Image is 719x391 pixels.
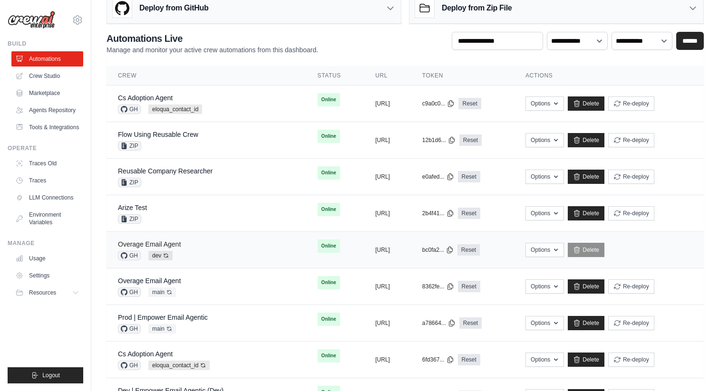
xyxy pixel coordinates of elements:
span: Online [318,130,340,143]
button: Options [525,170,564,184]
div: Operate [8,144,83,152]
a: Reset [459,317,482,329]
span: main [148,287,176,297]
button: bc0fa2... [422,246,454,254]
a: Delete [568,353,604,367]
a: Traces Old [11,156,83,171]
p: Manage and monitor your active crew automations from this dashboard. [107,45,318,55]
button: Re-deploy [608,353,654,367]
a: Reset [458,208,480,219]
h3: Deploy from Zip File [442,2,512,14]
span: GH [118,361,141,370]
button: Options [525,96,564,111]
a: Delete [568,243,604,257]
a: Delete [568,206,604,220]
a: Delete [568,133,604,147]
button: Logout [8,367,83,383]
a: Reusable Company Researcher [118,167,213,175]
a: Reset [458,354,480,365]
img: Logo [8,11,55,29]
button: Resources [11,285,83,300]
span: Resources [29,289,56,296]
button: Re-deploy [608,96,654,111]
button: Re-deploy [608,279,654,294]
button: Re-deploy [608,316,654,330]
span: dev [148,251,173,260]
span: Online [318,93,340,106]
a: Traces [11,173,83,188]
button: Re-deploy [608,206,654,220]
button: Options [525,316,564,330]
span: ZIP [118,214,141,224]
div: Manage [8,239,83,247]
a: Arize Test [118,204,147,211]
a: Usage [11,251,83,266]
th: Status [306,66,364,86]
a: Marketplace [11,86,83,101]
a: Reset [457,244,480,256]
a: Settings [11,268,83,283]
span: Online [318,313,340,326]
th: URL [364,66,411,86]
span: main [148,324,176,334]
th: Token [411,66,514,86]
button: Options [525,206,564,220]
span: GH [118,105,141,114]
span: Online [318,166,340,180]
button: Options [525,279,564,294]
a: Delete [568,316,604,330]
span: Online [318,203,340,216]
iframe: Chat Widget [671,345,719,391]
a: Cs Adoption Agent [118,94,173,102]
span: Online [318,239,340,253]
button: e0afed... [422,173,454,181]
a: Cs Adoption Agent [118,350,173,358]
a: Crew Studio [11,68,83,84]
span: eloqua_contact_id [148,361,210,370]
button: Re-deploy [608,170,654,184]
a: Prod | Empower Email Agentic [118,314,208,321]
th: Actions [514,66,704,86]
span: Logout [42,372,60,379]
a: Reset [458,281,480,292]
span: Online [318,349,340,362]
button: 8362fe... [422,283,454,290]
span: GH [118,251,141,260]
button: 2b4f41... [422,210,454,217]
a: Overage Email Agent [118,277,181,285]
a: LLM Connections [11,190,83,205]
span: Online [318,276,340,289]
a: Reset [458,171,480,182]
a: Reset [458,98,481,109]
button: Options [525,353,564,367]
a: Reset [459,134,482,146]
button: Options [525,133,564,147]
span: GH [118,324,141,334]
span: eloqua_contact_id [148,105,202,114]
th: Crew [107,66,306,86]
button: Re-deploy [608,133,654,147]
button: 12b1d6... [422,136,456,144]
a: Overage Email Agent [118,240,181,248]
span: GH [118,287,141,297]
button: a78664... [422,319,456,327]
h2: Automations Live [107,32,318,45]
a: Flow Using Reusable Crew [118,131,198,138]
button: Options [525,243,564,257]
a: Agents Repository [11,103,83,118]
a: Automations [11,51,83,67]
a: Environment Variables [11,207,83,230]
button: c9a0c0... [422,100,455,107]
a: Delete [568,170,604,184]
h3: Deploy from GitHub [139,2,208,14]
a: Delete [568,279,604,294]
button: 6fd367... [422,356,454,363]
a: Delete [568,96,604,111]
div: Build [8,40,83,48]
span: ZIP [118,178,141,187]
span: ZIP [118,141,141,151]
a: Tools & Integrations [11,120,83,135]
